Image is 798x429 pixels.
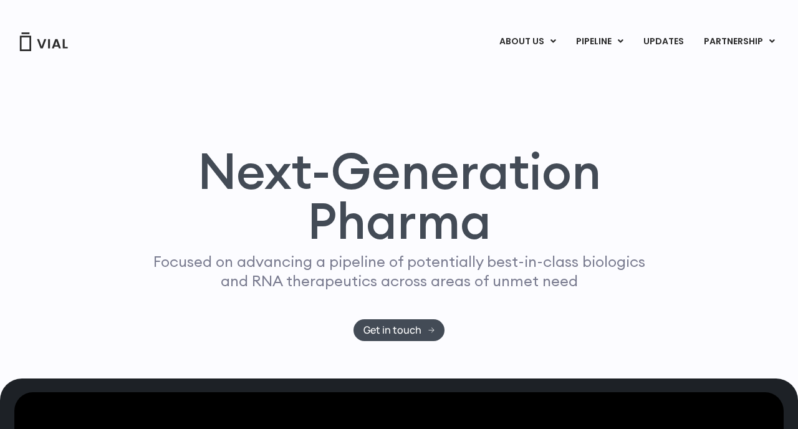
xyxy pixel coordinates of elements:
[363,325,421,335] span: Get in touch
[489,31,565,52] a: ABOUT USMenu Toggle
[633,31,693,52] a: UPDATES
[694,31,785,52] a: PARTNERSHIPMenu Toggle
[129,146,669,246] h1: Next-Generation Pharma
[19,32,69,51] img: Vial Logo
[353,319,445,341] a: Get in touch
[148,252,650,291] p: Focused on advancing a pipeline of potentially best-in-class biologics and RNA therapeutics acros...
[566,31,633,52] a: PIPELINEMenu Toggle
